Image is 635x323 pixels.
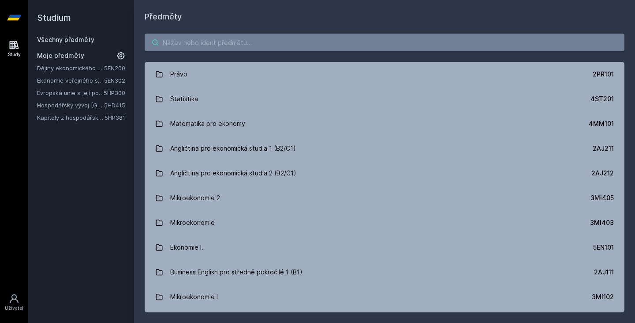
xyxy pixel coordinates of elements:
[145,11,624,23] h1: Předměty
[592,293,614,301] div: 3MI102
[170,164,296,182] div: Angličtina pro ekonomická studia 2 (B2/C1)
[590,194,614,202] div: 3MI405
[37,51,84,60] span: Moje předměty
[37,113,105,122] a: Kapitoly z hospodářské politiky
[145,136,624,161] a: Angličtina pro ekonomická studia 1 (B2/C1) 2AJ211
[145,210,624,235] a: Mikroekonomie 3MI403
[37,36,94,43] a: Všechny předměty
[104,65,125,72] a: 5EN200
[2,35,26,62] a: Study
[37,101,104,110] a: Hospodářský vývoj [GEOGRAPHIC_DATA] po roce 1945
[2,289,26,316] a: Uživatel
[5,305,23,312] div: Uživatel
[145,186,624,210] a: Mikroekonomie 2 3MI405
[591,169,614,178] div: 2AJ212
[593,70,614,79] div: 2PR101
[170,65,187,83] div: Právo
[589,119,614,128] div: 4MM101
[37,88,104,97] a: Evropská unie a její politiky
[170,189,220,207] div: Mikroekonomie 2
[593,144,614,153] div: 2AJ211
[145,235,624,260] a: Ekonomie I. 5EN101
[170,288,218,306] div: Mikroekonomie I
[105,114,125,121] a: 5HP381
[145,62,624,87] a: Právo 2PR101
[594,268,614,277] div: 2AJ111
[170,239,203,256] div: Ekonomie I.
[145,285,624,309] a: Mikroekonomie I 3MI102
[104,89,125,96] a: 5HP300
[37,76,104,85] a: Ekonomie veřejného sektoru
[145,260,624,285] a: Business English pro středně pokročilé 1 (B1) 2AJ111
[590,95,614,103] div: 4ST201
[37,64,104,72] a: Dějiny ekonomického myšlení
[170,263,303,281] div: Business English pro středně pokročilé 1 (B1)
[593,243,614,252] div: 5EN101
[170,115,245,133] div: Matematika pro ekonomy
[104,102,125,109] a: 5HD415
[590,218,614,227] div: 3MI403
[170,140,296,157] div: Angličtina pro ekonomická studia 1 (B2/C1)
[145,111,624,136] a: Matematika pro ekonomy 4MM101
[145,87,624,111] a: Statistika 4ST201
[170,90,198,108] div: Statistika
[145,34,624,51] input: Název nebo ident předmětu…
[8,51,21,58] div: Study
[170,214,215,232] div: Mikroekonomie
[104,77,125,84] a: 5EN302
[145,161,624,186] a: Angličtina pro ekonomická studia 2 (B2/C1) 2AJ212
